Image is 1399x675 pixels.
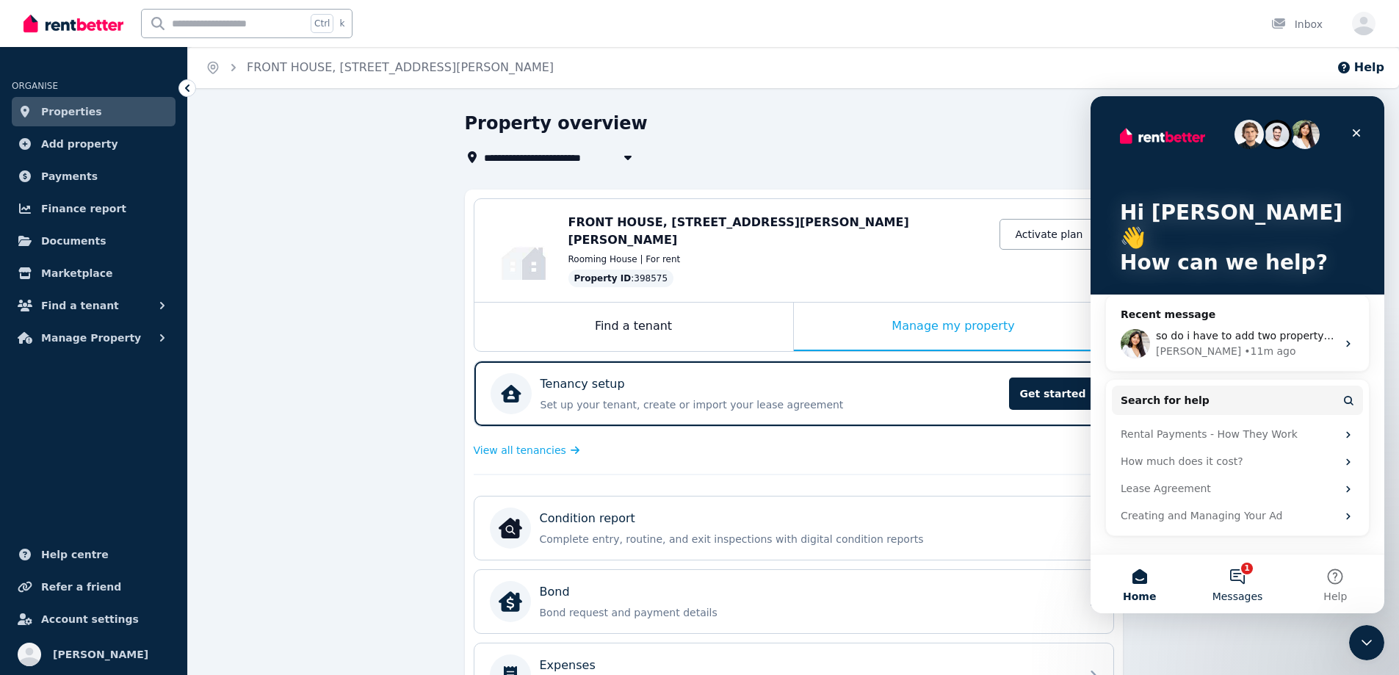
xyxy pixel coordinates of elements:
[24,12,123,35] img: RentBetter
[1091,96,1384,613] iframe: Intercom live chat
[41,329,141,347] span: Manage Property
[41,264,112,282] span: Marketplace
[1009,378,1097,410] span: Get started
[474,443,580,458] a: View all tenancies
[12,291,176,320] button: Find a tenant
[541,375,625,393] p: Tenancy setup
[794,303,1113,351] div: Manage my property
[12,97,176,126] a: Properties
[41,232,106,250] span: Documents
[12,194,176,223] a: Finance report
[474,497,1113,560] a: Condition reportCondition reportComplete entry, routine, and exit inspections with digital condit...
[12,572,176,602] a: Refer a friend
[12,129,176,159] a: Add property
[540,532,1071,546] p: Complete entry, routine, and exit inspections with digital condition reports
[568,270,674,287] div: : 398575
[12,81,58,91] span: ORGANISE
[311,14,333,33] span: Ctrl
[1349,625,1384,660] iframe: Intercom live chat
[568,215,909,247] span: FRONT HOUSE, [STREET_ADDRESS][PERSON_NAME][PERSON_NAME]
[53,646,148,663] span: [PERSON_NAME]
[540,583,570,601] p: Bond
[41,578,121,596] span: Refer a friend
[540,510,635,527] p: Condition report
[12,226,176,256] a: Documents
[41,103,102,120] span: Properties
[41,610,139,628] span: Account settings
[12,323,176,353] button: Manage Property
[999,219,1098,250] a: Activate plan
[12,259,176,288] a: Marketplace
[540,605,1071,620] p: Bond request and payment details
[465,112,648,135] h1: Property overview
[474,570,1113,633] a: BondBondBond request and payment details
[540,657,596,674] p: Expenses
[12,540,176,569] a: Help centre
[12,604,176,634] a: Account settings
[541,397,1000,412] p: Set up your tenant, create or import your lease agreement
[1337,59,1384,76] button: Help
[41,546,109,563] span: Help centre
[41,135,118,153] span: Add property
[474,361,1113,426] a: Tenancy setupSet up your tenant, create or import your lease agreementGet started
[188,47,571,88] nav: Breadcrumb
[499,590,522,613] img: Bond
[12,162,176,191] a: Payments
[41,200,126,217] span: Finance report
[568,253,681,265] span: Rooming House | For rent
[499,516,522,540] img: Condition report
[474,443,566,458] span: View all tenancies
[41,167,98,185] span: Payments
[41,297,119,314] span: Find a tenant
[574,272,632,284] span: Property ID
[1271,17,1323,32] div: Inbox
[247,60,554,74] a: FRONT HOUSE, [STREET_ADDRESS][PERSON_NAME]
[339,18,344,29] span: k
[474,303,793,351] div: Find a tenant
